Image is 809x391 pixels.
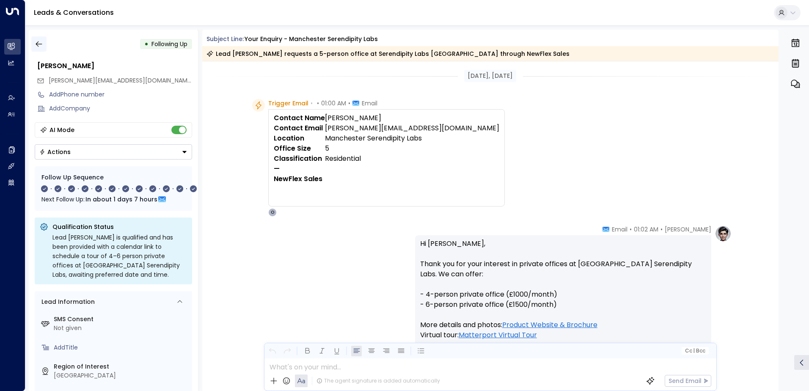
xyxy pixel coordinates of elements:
strong: — [274,164,280,173]
span: Email [362,99,377,107]
div: Your enquiry - Manchester Serendipity Labs [245,35,378,44]
span: In about 1 days 7 hours [85,195,157,204]
div: Lead [PERSON_NAME] is qualified and has been provided with a calendar link to schedule a tour of ... [52,233,187,279]
div: AddTitle [54,343,189,352]
div: Not given [54,324,189,333]
div: Lead Information [39,297,95,306]
strong: Office Size [274,143,311,153]
span: • [311,99,313,107]
div: O [268,208,277,217]
div: The agent signature is added automatically [316,377,440,385]
button: Redo [282,346,292,356]
button: Undo [267,346,278,356]
p: Qualification Status [52,223,187,231]
button: Actions [35,144,192,160]
strong: Contact Name [274,113,325,123]
label: Region of Interest [54,362,189,371]
button: Cc|Bcc [681,347,708,355]
div: AI Mode [50,126,74,134]
div: AddCompany [49,104,192,113]
div: Next Follow Up: [41,195,185,204]
div: [DATE], [DATE] [464,70,516,82]
span: Email [612,225,627,234]
div: AddPhone number [49,90,192,99]
span: • [317,99,319,107]
a: Leads & Conversations [34,8,114,17]
td: 5 [325,143,499,154]
span: 01:00 AM [321,99,346,107]
span: 01:02 AM [634,225,658,234]
strong: Location [274,133,304,143]
label: SMS Consent [54,315,189,324]
td: [PERSON_NAME] [325,113,499,123]
div: Button group with a nested menu [35,144,192,160]
div: [PERSON_NAME] [37,61,192,71]
span: Subject Line: [206,35,244,43]
span: Trigger Email [268,99,308,107]
span: • [660,225,663,234]
span: • [348,99,350,107]
div: Follow Up Sequence [41,173,185,182]
span: [PERSON_NAME][EMAIL_ADDRESS][DOMAIN_NAME] [49,76,193,85]
td: [PERSON_NAME][EMAIL_ADDRESS][DOMAIN_NAME] [325,123,499,133]
td: Manchester Serendipity Labs [325,133,499,143]
span: Following Up [151,40,187,48]
a: Product Website & Brochure [502,320,597,330]
div: • [144,36,149,52]
strong: Contact Email [274,123,323,133]
span: • [630,225,632,234]
span: Cc Bcc [685,348,705,354]
td: Residential [325,154,499,164]
span: crisler.jack@fastfundingservice.com [49,76,192,85]
span: | [693,348,695,354]
strong: Classification [274,154,322,163]
span: [PERSON_NAME] [665,225,711,234]
div: Actions [39,148,71,156]
div: Lead [PERSON_NAME] requests a 5-person office at Serendipity Labs [GEOGRAPHIC_DATA] through NewFl... [206,50,570,58]
div: [GEOGRAPHIC_DATA] [54,371,189,380]
img: profile-logo.png [715,225,732,242]
a: Matterport Virtual Tour [459,330,537,340]
strong: NewFlex Sales [274,174,322,184]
